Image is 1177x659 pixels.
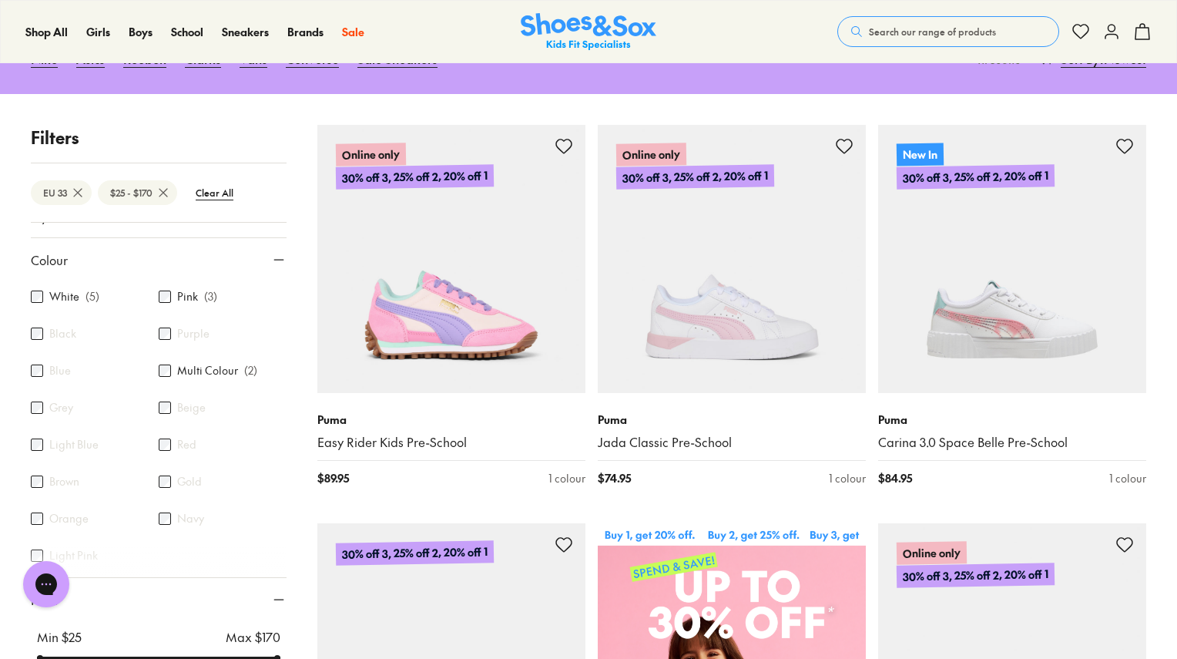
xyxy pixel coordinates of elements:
btn: EU 33 [31,180,92,205]
span: Shop All [25,24,68,39]
a: Boys [129,24,153,40]
p: ( 2 ) [244,362,257,378]
p: Online only [616,143,686,166]
label: White [49,288,79,304]
iframe: Gorgias live chat messenger [15,556,77,613]
p: 30% off 3, 25% off 2, 20% off 1 [336,165,494,188]
span: School [171,24,203,39]
button: Search our range of products [837,16,1059,47]
a: Jada Classic Pre-School [598,434,866,451]
p: Filters [31,125,287,150]
label: Purple [177,325,210,341]
p: Puma [878,412,1146,428]
label: Navy [177,510,204,526]
p: 30% off 3, 25% off 2, 20% off 1 [897,164,1055,190]
label: Black [49,325,76,341]
span: $ 89.95 [317,470,349,486]
p: ( 3 ) [204,288,217,304]
span: Brands [287,24,324,39]
div: 1 colour [829,470,866,486]
label: Grey [49,399,73,415]
btn: Clear All [183,179,246,207]
img: SNS_Logo_Responsive.svg [521,13,656,51]
btn: $25 - $170 [98,180,177,205]
a: Sale [342,24,364,40]
a: Shop All [25,24,68,40]
a: Sneakers [222,24,269,40]
p: ( 5 ) [86,288,99,304]
a: School [171,24,203,40]
p: Puma [598,412,866,428]
p: 30% off 3, 25% off 2, 20% off 1 [616,164,774,190]
label: Multi Colour [177,362,238,378]
span: Sneakers [222,24,269,39]
label: Pink [177,288,198,304]
label: Gold [177,473,202,489]
p: 30% off 3, 25% off 2, 20% off 1 [336,540,494,566]
a: Shoes & Sox [521,13,656,51]
p: New In [897,143,944,166]
div: 1 colour [1109,470,1146,486]
a: Girls [86,24,110,40]
p: Online only [336,143,406,166]
span: $ 84.95 [878,470,912,486]
p: Puma [317,412,585,428]
label: Brown [49,473,79,489]
p: Online only [897,541,967,565]
a: Easy Rider Kids Pre-School [317,434,585,451]
label: Beige [177,399,206,415]
span: $ 74.95 [598,470,631,486]
p: Min $ 25 [37,627,82,646]
span: Search our range of products [869,25,996,39]
label: Blue [49,362,71,378]
p: 30% off 3, 25% off 2, 20% off 1 [897,563,1055,588]
p: Max $ 170 [226,627,280,646]
a: Brands [287,24,324,40]
span: Sale [342,24,364,39]
a: Online only30% off 3, 25% off 2, 20% off 1 [317,125,585,393]
button: Colour [31,238,287,281]
a: New In30% off 3, 25% off 2, 20% off 1 [878,125,1146,393]
label: Light Blue [49,436,99,452]
div: 1 colour [548,470,585,486]
a: Carina 3.0 Space Belle Pre-School [878,434,1146,451]
label: Orange [49,510,89,526]
span: Colour [31,250,68,269]
span: Boys [129,24,153,39]
button: Price [31,578,287,621]
label: Red [177,436,196,452]
span: Girls [86,24,110,39]
a: Online only30% off 3, 25% off 2, 20% off 1 [598,125,866,393]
